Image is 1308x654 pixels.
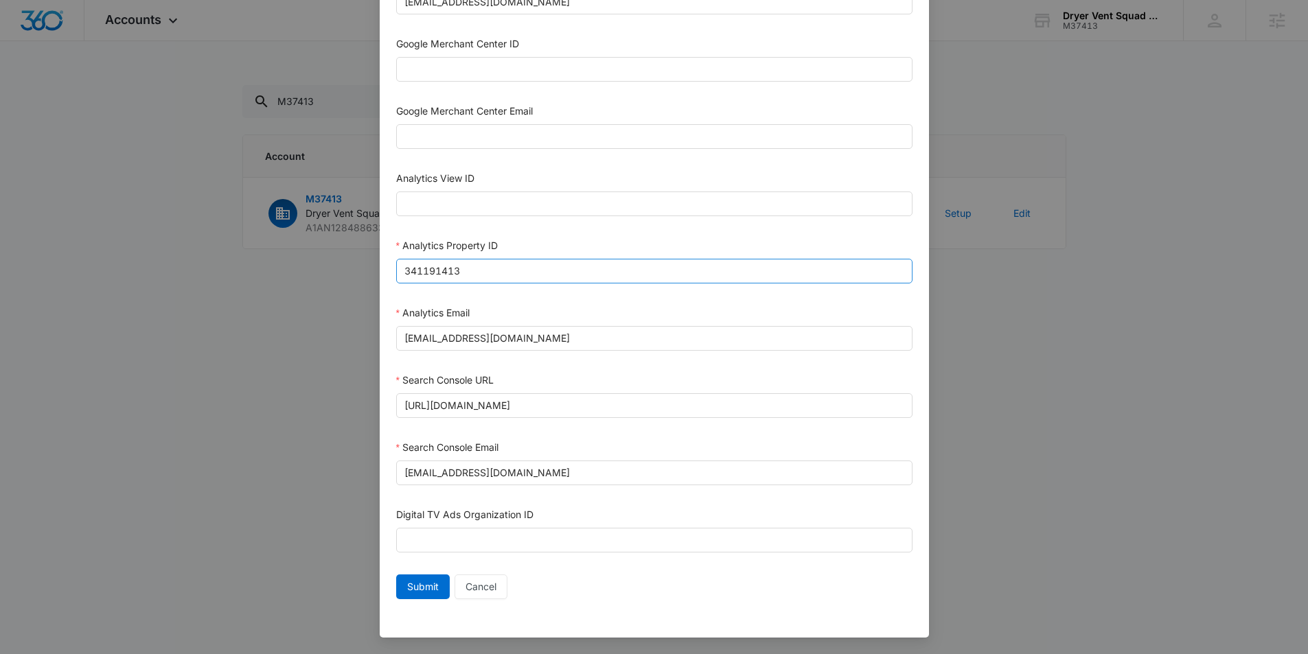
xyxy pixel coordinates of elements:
[396,105,533,117] label: Google Merchant Center Email
[407,579,439,594] span: Submit
[396,38,519,49] label: Google Merchant Center ID
[396,307,470,318] label: Analytics Email
[396,528,913,552] input: Digital TV Ads Organization ID
[396,574,450,599] button: Submit
[396,259,913,283] input: Analytics Property ID
[396,124,913,149] input: Google Merchant Center Email
[466,579,496,594] span: Cancel
[455,574,507,599] button: Cancel
[396,57,913,82] input: Google Merchant Center ID
[396,393,913,418] input: Search Console URL
[396,374,494,386] label: Search Console URL
[396,240,498,251] label: Analytics Property ID
[396,509,533,520] label: Digital TV Ads Organization ID
[396,326,913,351] input: Analytics Email
[396,172,474,184] label: Analytics View ID
[396,441,498,453] label: Search Console Email
[396,191,913,216] input: Analytics View ID
[396,460,913,485] input: Search Console Email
